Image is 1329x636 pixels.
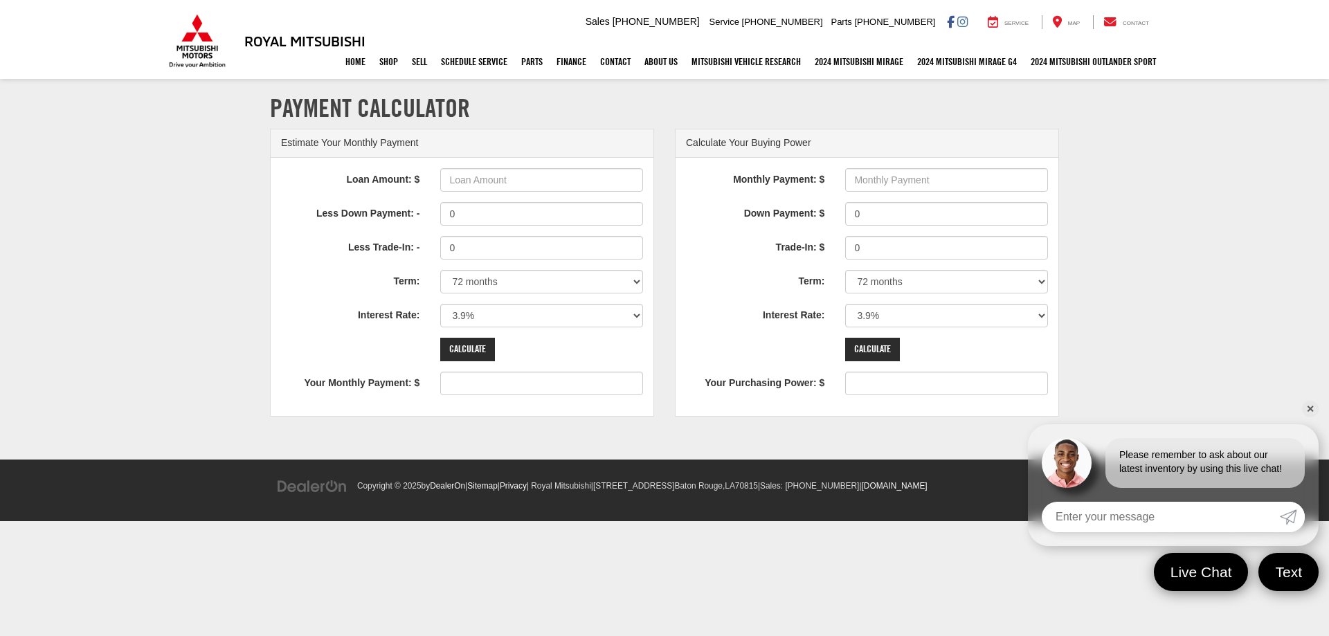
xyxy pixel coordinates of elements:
label: Monthly Payment: $ [676,168,835,187]
input: Down Payment [845,202,1048,226]
a: Facebook: Click to visit our Facebook page [947,16,955,27]
input: Calculate [440,338,495,361]
label: Interest Rate: [271,304,430,322]
img: Agent profile photo [1042,438,1092,488]
label: Less Trade-In: - [271,236,430,255]
div: Please remember to ask about our latest inventory by using this live chat! [1105,438,1305,488]
label: Trade-In: $ [676,236,835,255]
span: | [591,481,758,491]
span: by [422,481,465,491]
a: Service [977,15,1039,29]
span: Copyright © 2025 [357,481,422,491]
a: 2024 Mitsubishi Mirage [808,44,910,79]
a: Privacy [500,481,527,491]
label: Term: [676,270,835,289]
input: Calculate [845,338,900,361]
h1: Payment Calculator [270,94,1059,122]
a: Contact [1093,15,1159,29]
label: Less Down Payment: - [271,202,430,221]
a: Contact [593,44,638,79]
a: Sitemap [467,481,498,491]
span: 70815 [735,481,758,491]
a: Schedule Service: Opens in a new tab [434,44,514,79]
a: Map [1042,15,1090,29]
div: Estimate Your Monthly Payment [271,129,653,158]
a: Parts: Opens in a new tab [514,44,550,79]
a: Home [338,44,372,79]
span: Sales: [760,481,783,491]
span: [STREET_ADDRESS] [593,481,675,491]
label: Down Payment: $ [676,202,835,221]
a: 2024 Mitsubishi Outlander SPORT [1024,44,1163,79]
span: Baton Rouge, [675,481,725,491]
span: [PHONE_NUMBER] [742,17,823,27]
span: | [465,481,498,491]
span: | Royal Mitsubishi [527,481,591,491]
input: Monthly Payment [845,168,1048,192]
input: Enter your message [1042,502,1280,532]
span: | [498,481,527,491]
span: Service [1004,20,1029,26]
a: Live Chat [1154,553,1249,591]
img: DealerOn [277,479,347,494]
label: Your Purchasing Power: $ [676,372,835,390]
span: Map [1068,20,1080,26]
a: DealerOn Home Page [430,481,465,491]
a: Shop [372,44,405,79]
span: | [859,481,927,491]
a: Mitsubishi Vehicle Research [685,44,808,79]
input: Loan Amount [440,168,643,192]
span: [PHONE_NUMBER] [613,16,700,27]
label: Loan Amount: $ [271,168,430,187]
a: Submit [1280,502,1305,532]
a: Finance [550,44,593,79]
a: About Us [638,44,685,79]
label: Term: [271,270,430,289]
h3: Royal Mitsubishi [244,33,365,48]
span: Parts [831,17,851,27]
span: [PHONE_NUMBER] [854,17,935,27]
a: Instagram: Click to visit our Instagram page [957,16,968,27]
span: LA [725,481,735,491]
span: Live Chat [1164,563,1239,581]
span: Text [1268,563,1309,581]
span: Contact [1123,20,1149,26]
span: [PHONE_NUMBER] [785,481,859,491]
img: Mitsubishi [166,14,228,68]
a: DealerOn [277,480,347,491]
a: Text [1258,553,1319,591]
div: Calculate Your Buying Power [676,129,1058,158]
span: Sales [586,16,610,27]
a: [DOMAIN_NAME] [862,481,928,491]
a: Sell [405,44,434,79]
a: 2024 Mitsubishi Mirage G4 [910,44,1024,79]
label: Your Monthly Payment: $ [271,372,430,390]
label: Interest Rate: [676,304,835,322]
span: | [758,481,860,491]
span: Service [709,17,739,27]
